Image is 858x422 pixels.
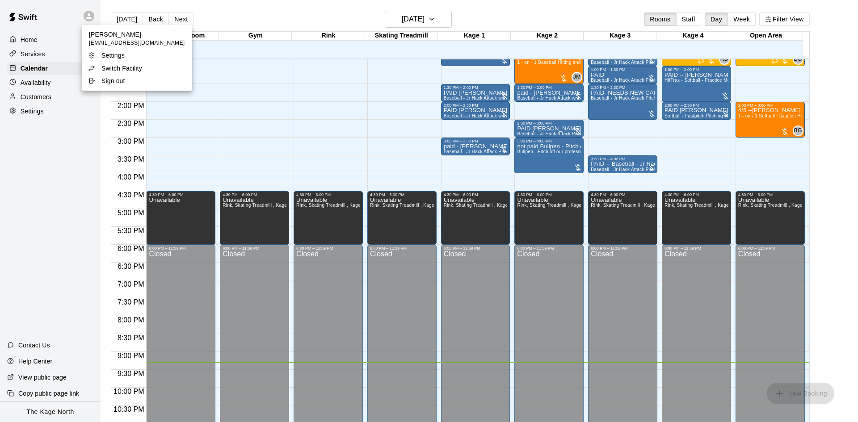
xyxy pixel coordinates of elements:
[101,76,125,85] p: Sign out
[82,62,192,75] a: Switch Facility
[82,49,192,62] a: Settings
[89,39,185,48] span: [EMAIL_ADDRESS][DOMAIN_NAME]
[101,51,125,60] p: Settings
[89,30,185,39] p: [PERSON_NAME]
[101,64,142,73] p: Switch Facility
